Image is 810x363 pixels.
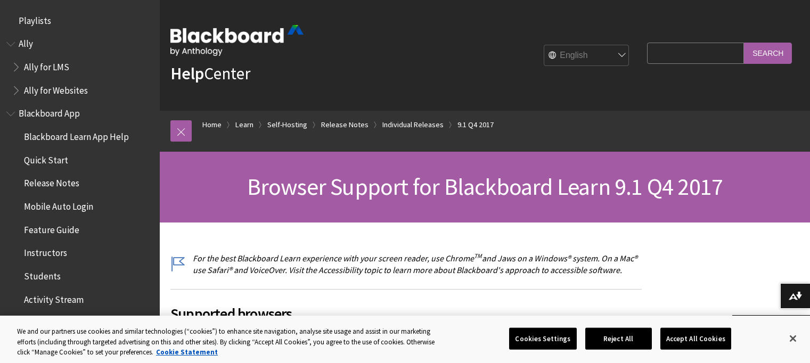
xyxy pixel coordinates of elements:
[457,118,494,131] a: 9.1 Q4 2017
[24,197,93,212] span: Mobile Auto Login
[17,326,446,358] div: We and our partners use cookies and similar technologies (“cookies”) to enhance site navigation, ...
[24,151,68,166] span: Quick Start
[660,327,731,350] button: Accept All Cookies
[321,118,369,131] a: Release Notes
[247,172,723,201] span: Browser Support for Blackboard Learn 9.1 Q4 2017
[6,12,153,30] nav: Book outline for Playlists
[19,35,33,49] span: Ally
[235,118,253,131] a: Learn
[24,291,84,305] span: Activity Stream
[24,58,69,72] span: Ally for LMS
[170,302,642,325] span: Supported browsers
[170,63,250,84] a: HelpCenter
[170,25,304,56] img: Blackboard by Anthology
[24,314,58,328] span: Journals
[781,327,805,350] button: Close
[24,81,88,96] span: Ally for Websites
[24,175,79,189] span: Release Notes
[267,118,307,131] a: Self-Hosting
[382,118,444,131] a: Individual Releases
[24,128,129,142] span: Blackboard Learn App Help
[509,327,576,350] button: Cookies Settings
[19,12,51,26] span: Playlists
[585,327,652,350] button: Reject All
[24,267,61,282] span: Students
[156,348,218,357] a: More information about your privacy, opens in a new tab
[24,244,67,259] span: Instructors
[170,63,204,84] strong: Help
[732,315,810,335] a: Back to top
[6,35,153,100] nav: Book outline for Anthology Ally Help
[19,105,80,119] span: Blackboard App
[24,221,79,235] span: Feature Guide
[474,252,482,260] sup: TM
[744,43,792,63] input: Search
[170,252,642,276] p: For the best Blackboard Learn experience with your screen reader, use Chrome and Jaws on a Window...
[202,118,222,131] a: Home
[544,45,629,67] select: Site Language Selector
